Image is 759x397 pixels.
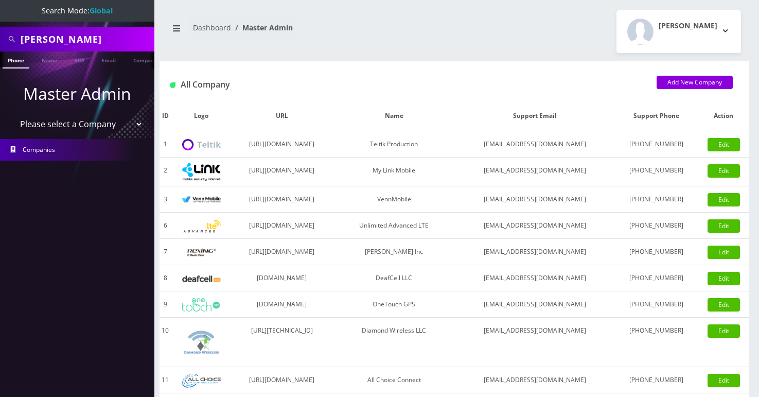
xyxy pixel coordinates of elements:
td: [EMAIL_ADDRESS][DOMAIN_NAME] [455,186,614,213]
td: 10 [160,318,171,367]
a: Phone [3,51,29,68]
a: SIM [69,51,89,67]
td: 7 [160,239,171,265]
td: My Link Mobile [332,158,455,186]
img: Diamond Wireless LLC [182,323,221,361]
a: Edit [708,324,740,338]
strong: Global [90,6,113,15]
td: [PHONE_NUMBER] [614,291,698,318]
th: Logo [171,101,231,131]
td: 6 [160,213,171,239]
td: [PHONE_NUMBER] [614,239,698,265]
h1: All Company [170,80,641,90]
th: ID [160,101,171,131]
td: [EMAIL_ADDRESS][DOMAIN_NAME] [455,131,614,158]
td: [URL][DOMAIN_NAME] [231,367,332,393]
img: DeafCell LLC [182,275,221,282]
td: [PERSON_NAME] Inc [332,239,455,265]
td: [EMAIL_ADDRESS][DOMAIN_NAME] [455,291,614,318]
a: Company [128,51,163,67]
li: Master Admin [231,22,293,33]
td: [EMAIL_ADDRESS][DOMAIN_NAME] [455,318,614,367]
td: 11 [160,367,171,393]
a: Dashboard [193,23,231,32]
td: [PHONE_NUMBER] [614,131,698,158]
td: [PHONE_NUMBER] [614,367,698,393]
h2: [PERSON_NAME] [659,22,717,30]
td: OneTouch GPS [332,291,455,318]
td: DeafCell LLC [332,265,455,291]
a: Edit [708,272,740,285]
td: [EMAIL_ADDRESS][DOMAIN_NAME] [455,213,614,239]
td: 3 [160,186,171,213]
td: [URL][DOMAIN_NAME] [231,131,332,158]
a: Edit [708,219,740,233]
a: Email [96,51,121,67]
th: URL [231,101,332,131]
td: [PHONE_NUMBER] [614,186,698,213]
th: Support Email [455,101,614,131]
a: Edit [708,164,740,178]
img: All Company [170,82,175,88]
td: [URL][DOMAIN_NAME] [231,158,332,186]
img: VennMobile [182,196,221,203]
td: [URL][DOMAIN_NAME] [231,186,332,213]
input: Search All Companies [21,29,152,49]
td: [DOMAIN_NAME] [231,265,332,291]
th: Name [332,101,455,131]
a: Edit [708,246,740,259]
td: [EMAIL_ADDRESS][DOMAIN_NAME] [455,265,614,291]
td: VennMobile [332,186,455,213]
td: Teltik Production [332,131,455,158]
th: Support Phone [614,101,698,131]
td: [EMAIL_ADDRESS][DOMAIN_NAME] [455,367,614,393]
a: Edit [708,298,740,312]
td: [URL][DOMAIN_NAME] [231,239,332,265]
td: 2 [160,158,171,186]
td: [PHONE_NUMBER] [614,265,698,291]
nav: breadcrumb [167,17,447,46]
td: [DOMAIN_NAME] [231,291,332,318]
td: [PHONE_NUMBER] [614,158,698,186]
a: Add New Company [657,76,733,89]
img: OneTouch GPS [182,298,221,312]
td: Diamond Wireless LLC [332,318,455,367]
span: Companies [23,145,55,154]
th: Action [698,101,749,131]
td: 8 [160,265,171,291]
td: [PHONE_NUMBER] [614,318,698,367]
button: [PERSON_NAME] [616,10,741,53]
td: [URL][TECHNICAL_ID] [231,318,332,367]
img: Teltik Production [182,139,221,151]
td: 1 [160,131,171,158]
td: [URL][DOMAIN_NAME] [231,213,332,239]
a: Name [37,51,62,67]
td: Unlimited Advanced LTE [332,213,455,239]
a: Edit [708,138,740,151]
td: All Choice Connect [332,367,455,393]
td: 9 [160,291,171,318]
td: [PHONE_NUMBER] [614,213,698,239]
td: [EMAIL_ADDRESS][DOMAIN_NAME] [455,239,614,265]
a: Edit [708,193,740,206]
span: Search Mode: [42,6,113,15]
img: Unlimited Advanced LTE [182,220,221,233]
img: Rexing Inc [182,248,221,257]
td: [EMAIL_ADDRESS][DOMAIN_NAME] [455,158,614,186]
img: All Choice Connect [182,374,221,388]
a: Edit [708,374,740,387]
img: My Link Mobile [182,163,221,181]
